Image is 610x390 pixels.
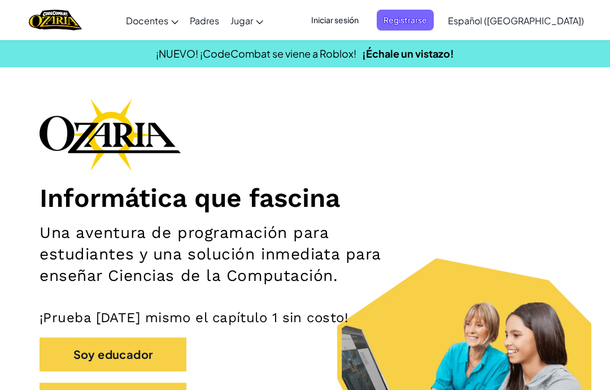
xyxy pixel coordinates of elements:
h1: Informática que fascina [40,182,570,214]
a: Jugar [225,5,269,36]
a: Español ([GEOGRAPHIC_DATA]) [442,5,590,36]
p: ¡Prueba [DATE] mismo el capítulo 1 sin costo! [40,309,570,326]
span: Jugar [230,15,253,27]
a: Docentes [120,5,184,36]
img: Home [29,8,81,32]
span: Español ([GEOGRAPHIC_DATA]) [448,15,584,27]
a: Padres [184,5,225,36]
button: Soy educador [40,337,186,371]
img: Ozaria branding logo [40,98,181,171]
button: Iniciar sesión [304,10,365,31]
h2: Una aventura de programación para estudiantes y una solución inmediata para enseñar Ciencias de l... [40,222,395,287]
a: ¡Échale un vistazo! [362,47,454,60]
a: Ozaria by CodeCombat logo [29,8,81,32]
span: ¡NUEVO! ¡CodeCombat se viene a Roblox! [156,47,356,60]
button: Registrarse [377,10,434,31]
span: Docentes [126,15,168,27]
